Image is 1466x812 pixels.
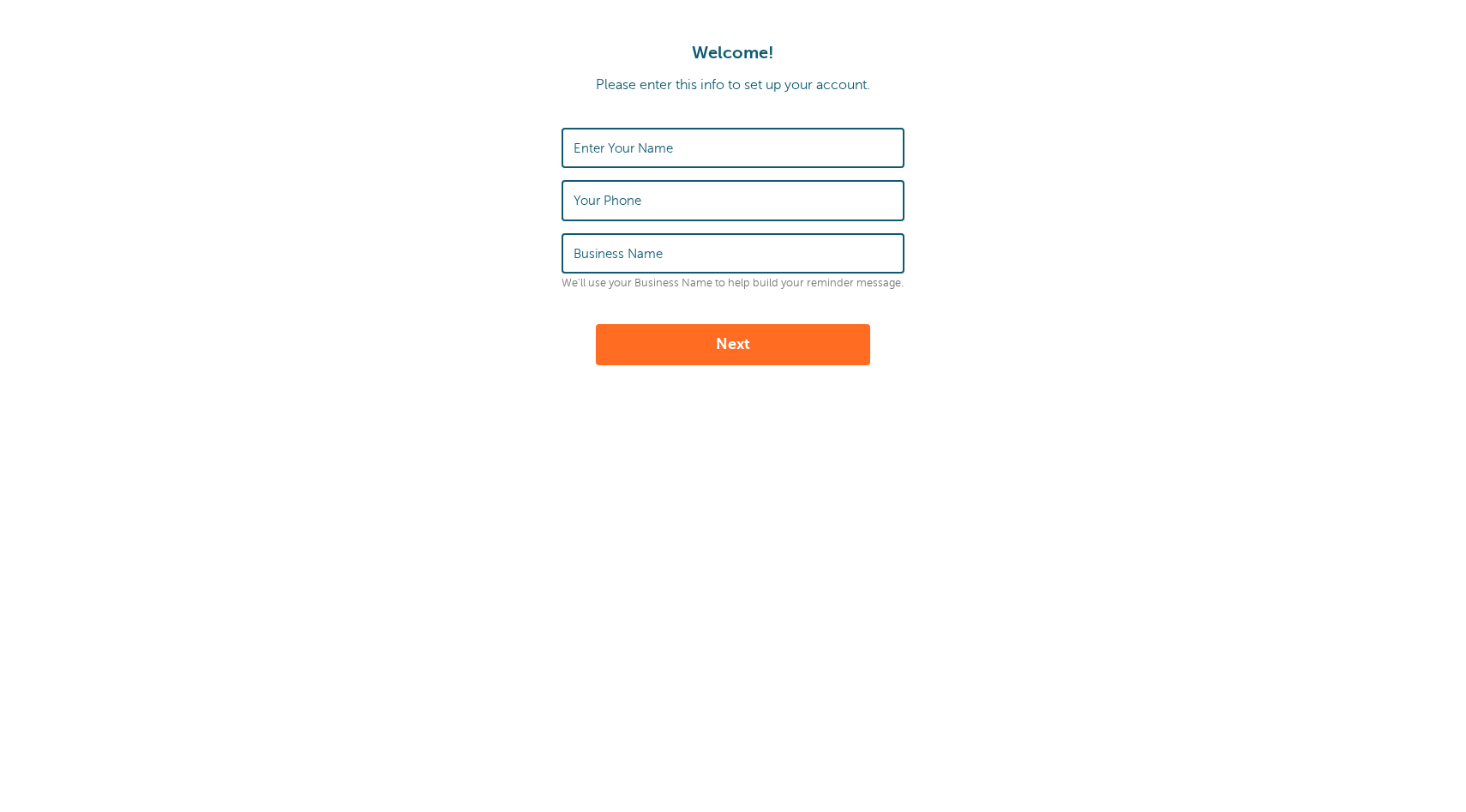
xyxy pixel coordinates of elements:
button: Next [596,324,870,365]
h1: Welcome! [17,43,1449,63]
label: Your Phone [574,193,641,208]
p: Please enter this info to set up your account. [17,77,1449,93]
label: Enter Your Name [574,141,673,156]
label: Business Name [574,246,663,262]
p: We'll use your Business Name to help build your reminder message. [562,277,904,290]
